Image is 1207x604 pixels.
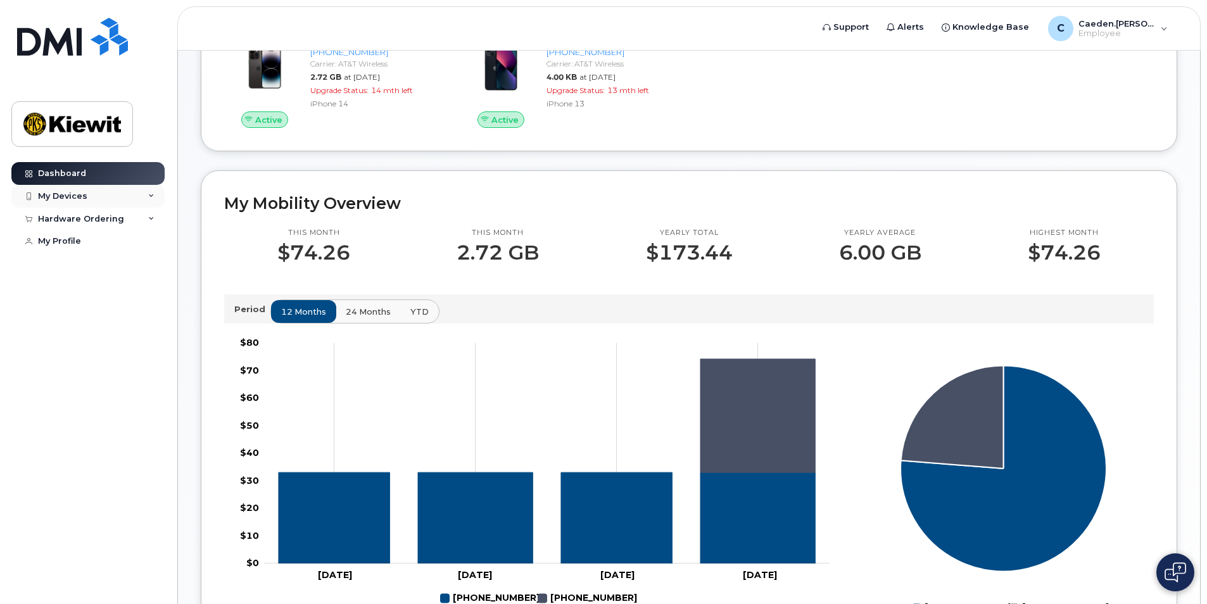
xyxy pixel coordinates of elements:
tspan: $70 [240,365,259,376]
p: This month [457,228,539,238]
span: 2.72 GB [310,72,341,82]
a: Knowledge Base [933,15,1038,40]
span: Alerts [897,21,924,34]
p: This month [277,228,350,238]
div: Carrier: AT&T Wireless [310,58,440,69]
span: Upgrade Status: [310,85,369,95]
div: [PHONE_NUMBER] [310,46,440,58]
p: $74.26 [277,241,350,264]
tspan: $30 [240,475,259,486]
h2: My Mobility Overview [224,194,1154,213]
tspan: $40 [240,447,259,458]
span: 24 months [346,306,391,318]
div: Caeden.Ayres [1039,16,1177,41]
tspan: $80 [240,337,259,348]
tspan: [DATE] [318,569,352,581]
span: 13 mth left [607,85,649,95]
p: $74.26 [1028,241,1101,264]
tspan: [DATE] [600,569,635,581]
p: Yearly average [839,228,921,238]
g: 903-267-7924 [279,473,815,564]
span: Knowledge Base [952,21,1029,34]
p: Highest month [1028,228,1101,238]
tspan: [DATE] [743,569,777,581]
span: Employee [1078,28,1154,39]
span: YTD [410,306,429,318]
a: Alerts [878,15,933,40]
span: Upgrade Status: [547,85,605,95]
img: Open chat [1165,562,1186,582]
div: Carrier: AT&T Wireless [547,58,676,69]
img: image20231002-3703462-njx0qo.jpeg [234,38,295,99]
tspan: [DATE] [458,569,492,581]
span: 14 mth left [371,85,413,95]
span: Active [491,114,519,126]
span: Support [833,21,869,34]
span: Active [255,114,282,126]
g: 682-300-5884 [700,359,815,472]
tspan: $0 [246,557,259,569]
div: iPhone 13 [547,98,676,109]
span: at [DATE] [344,72,380,82]
p: Period [234,303,270,315]
span: C [1057,21,1065,36]
a: Active[PERSON_NAME][PHONE_NUMBER]Carrier: AT&T Wireless2.72 GBat [DATE]Upgrade Status:14 mth left... [224,32,445,128]
a: Active[PERSON_NAME][PHONE_NUMBER]Carrier: AT&T Wireless4.00 KBat [DATE]Upgrade Status:13 mth left... [460,32,681,128]
p: $173.44 [646,241,733,264]
p: 2.72 GB [457,241,539,264]
img: image20231002-3703462-1ig824h.jpeg [471,38,531,99]
div: iPhone 14 [310,98,440,109]
span: Caeden.[PERSON_NAME] [1078,18,1154,28]
a: Support [814,15,878,40]
tspan: $50 [240,420,259,431]
g: Series [901,366,1106,572]
p: 6.00 GB [839,241,921,264]
span: at [DATE] [579,72,616,82]
tspan: $20 [240,502,259,513]
span: 4.00 KB [547,72,577,82]
p: Yearly total [646,228,733,238]
tspan: $60 [240,392,259,403]
tspan: $10 [240,530,259,541]
div: [PHONE_NUMBER] [547,46,676,58]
